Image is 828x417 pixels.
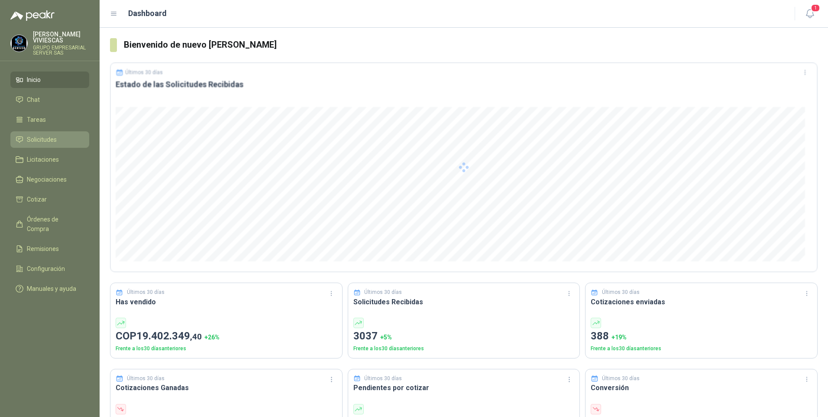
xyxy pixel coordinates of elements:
span: Chat [27,95,40,104]
span: Tareas [27,115,46,124]
p: 3037 [353,328,575,345]
p: COP [116,328,337,345]
h3: Solicitudes Recibidas [353,296,575,307]
span: Negociaciones [27,175,67,184]
a: Cotizar [10,191,89,208]
h3: Conversión [591,382,812,393]
p: Últimos 30 días [127,288,165,296]
span: Configuración [27,264,65,274]
p: Frente a los 30 días anteriores [591,345,812,353]
span: Remisiones [27,244,59,254]
p: Últimos 30 días [602,375,640,383]
span: Inicio [27,75,41,85]
span: Órdenes de Compra [27,215,81,234]
p: Últimos 30 días [364,375,402,383]
span: 19.402.349 [136,330,202,342]
p: Frente a los 30 días anteriores [116,345,337,353]
h3: Bienvenido de nuevo [PERSON_NAME] [124,38,818,52]
p: Últimos 30 días [602,288,640,296]
a: Tareas [10,111,89,128]
p: GRUPO EMPRESARIAL SERVER SAS [33,45,89,55]
h3: Cotizaciones Ganadas [116,382,337,393]
span: 1 [811,4,820,12]
span: + 19 % [611,334,627,341]
h3: Has vendido [116,296,337,307]
a: Solicitudes [10,131,89,148]
p: 388 [591,328,812,345]
button: 1 [802,6,818,22]
span: ,40 [190,332,202,342]
a: Órdenes de Compra [10,211,89,237]
img: Company Logo [11,35,27,52]
p: Últimos 30 días [127,375,165,383]
p: Frente a los 30 días anteriores [353,345,575,353]
span: Licitaciones [27,155,59,164]
a: Manuales y ayuda [10,280,89,297]
a: Licitaciones [10,151,89,168]
img: Logo peakr [10,10,55,21]
span: Solicitudes [27,135,57,144]
h3: Pendientes por cotizar [353,382,575,393]
p: [PERSON_NAME] VIVIESCAS [33,31,89,43]
a: Chat [10,91,89,108]
h1: Dashboard [128,7,167,20]
a: Inicio [10,72,89,88]
a: Negociaciones [10,171,89,188]
span: Manuales y ayuda [27,284,76,293]
p: Últimos 30 días [364,288,402,296]
span: Cotizar [27,195,47,204]
a: Configuración [10,261,89,277]
span: + 5 % [380,334,392,341]
a: Remisiones [10,241,89,257]
span: + 26 % [204,334,220,341]
h3: Cotizaciones enviadas [591,296,812,307]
